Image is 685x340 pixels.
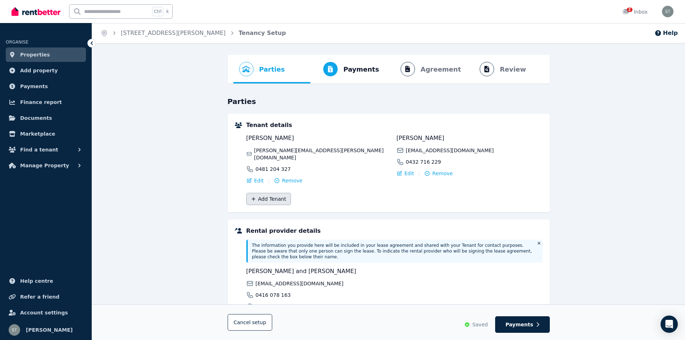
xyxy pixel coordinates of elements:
[661,316,678,333] div: Open Intercom Messenger
[20,277,53,285] span: Help centre
[234,319,266,325] span: Cancel
[6,79,86,94] a: Payments
[6,95,86,109] a: Finance report
[6,127,86,141] a: Marketplace
[282,177,302,184] span: Remove
[20,308,68,317] span: Account settings
[495,316,550,333] button: Payments
[654,29,678,37] button: Help
[472,321,488,328] span: Saved
[233,55,291,83] button: Parties
[310,55,385,83] button: Payments
[20,293,59,301] span: Refer a friend
[274,177,302,184] button: Remove
[397,134,543,142] span: [PERSON_NAME]
[228,314,273,331] button: Cancelsetup
[256,291,291,299] span: 0416 078 163
[92,23,294,43] nav: Breadcrumb
[254,177,264,184] span: Edit
[6,142,86,157] button: Find a tenant
[20,98,62,106] span: Finance report
[20,82,48,91] span: Payments
[259,64,285,74] span: Parties
[246,227,543,235] h5: Rental provider details
[20,130,55,138] span: Marketplace
[6,158,86,173] button: Manage Property
[20,50,50,59] span: Properties
[246,193,291,205] button: Add Tenant
[6,290,86,304] a: Refer a friend
[256,166,291,173] span: 0481 204 327
[405,170,414,177] span: Edit
[256,280,344,287] span: [EMAIL_ADDRESS][DOMAIN_NAME]
[622,8,648,15] div: Inbox
[256,303,365,310] span: [GEOGRAPHIC_DATA], [GEOGRAPHIC_DATA]
[627,8,633,12] span: 2
[246,134,392,142] span: [PERSON_NAME]
[239,29,286,37] span: Tenancy Setup
[228,96,550,106] h3: Parties
[228,55,550,83] nav: Progress
[20,161,69,170] span: Manage Property
[6,111,86,125] a: Documents
[662,6,673,17] img: Saskia Theobald
[166,9,169,14] span: k
[152,7,163,16] span: Ctrl
[424,170,453,177] button: Remove
[252,242,533,260] p: The information you provide here will be included in your lease agreement and shared with your Te...
[254,147,392,161] span: [PERSON_NAME][EMAIL_ADDRESS][PERSON_NAME][DOMAIN_NAME]
[6,63,86,78] a: Add property
[6,40,28,45] span: ORGANISE
[6,274,86,288] a: Help centre
[6,47,86,62] a: Properties
[9,324,20,336] img: Saskia Theobald
[235,228,242,234] img: Rental providers
[20,66,58,75] span: Add property
[397,170,414,177] button: Edit
[246,267,392,276] span: [PERSON_NAME] and [PERSON_NAME]
[12,6,60,17] img: RentBetter
[252,319,266,326] span: setup
[246,121,543,130] h5: Tenant details
[6,305,86,320] a: Account settings
[20,145,58,154] span: Find a tenant
[20,114,52,122] span: Documents
[506,321,533,328] span: Payments
[343,64,379,74] span: Payments
[246,177,264,184] button: Edit
[432,170,453,177] span: Remove
[406,147,494,154] span: [EMAIL_ADDRESS][DOMAIN_NAME]
[268,177,270,184] span: |
[121,30,226,36] a: [STREET_ADDRESS][PERSON_NAME]
[419,170,420,177] span: |
[406,158,441,166] span: 0432 716 229
[26,326,73,334] span: [PERSON_NAME]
